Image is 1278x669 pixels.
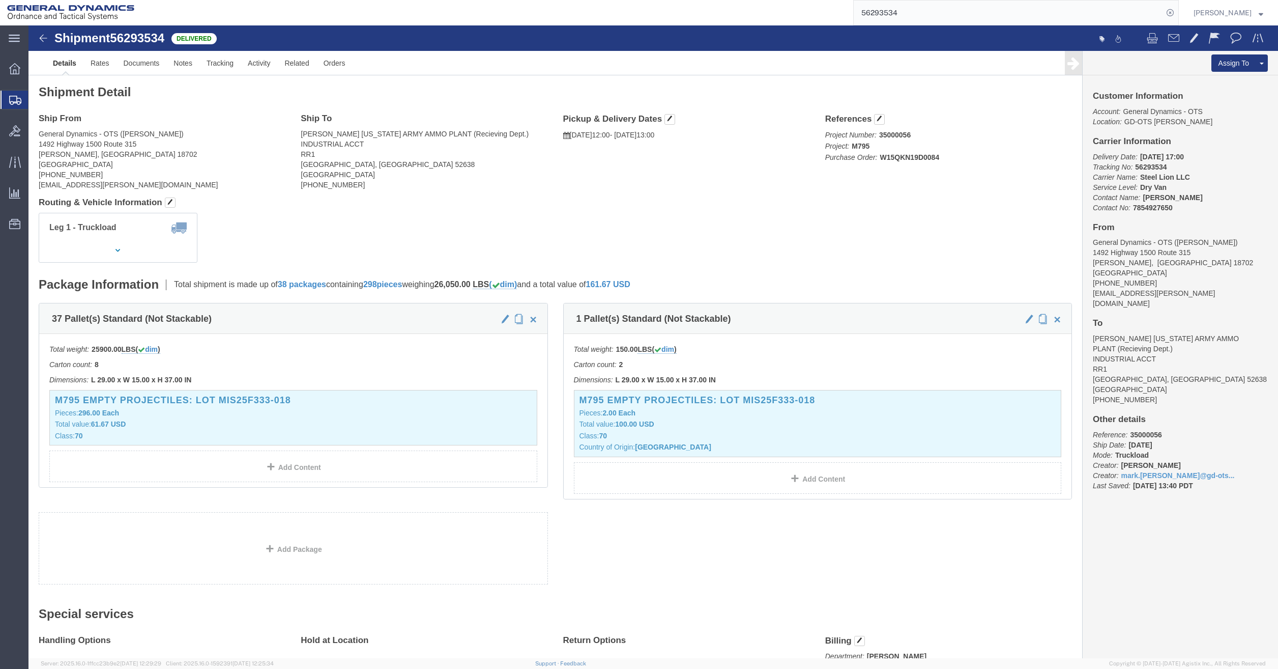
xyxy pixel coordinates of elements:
a: Support [535,660,561,666]
a: Feedback [560,660,586,666]
span: Copyright © [DATE]-[DATE] Agistix Inc., All Rights Reserved [1109,659,1266,668]
span: Client: 2025.16.0-1592391 [166,660,274,666]
span: [DATE] 12:25:34 [233,660,274,666]
span: Server: 2025.16.0-1ffcc23b9e2 [41,660,161,666]
img: logo [7,5,134,20]
input: Search for shipment number, reference number [854,1,1163,25]
span: [DATE] 12:29:29 [120,660,161,666]
span: Matt Cerminaro [1194,7,1252,18]
iframe: FS Legacy Container [28,25,1278,658]
button: [PERSON_NAME] [1193,7,1264,19]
